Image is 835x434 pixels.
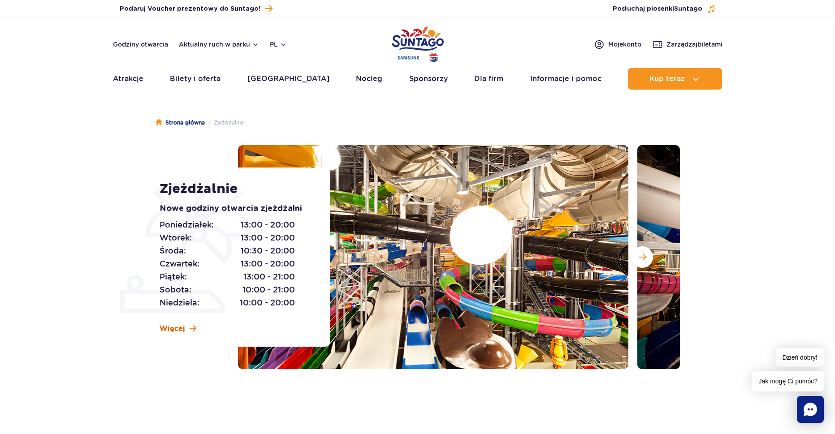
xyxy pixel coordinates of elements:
[113,40,168,49] a: Godziny otwarcia
[409,68,448,90] a: Sponsorzy
[160,202,310,215] p: Nowe godziny otwarcia zjeżdżalni
[613,4,716,13] button: Posłuchaj piosenkiSuntago
[242,284,295,296] span: 10:00 - 21:00
[776,348,824,367] span: Dzień dobry!
[170,68,221,90] a: Bilety i oferta
[241,245,295,257] span: 10:30 - 20:00
[752,371,824,391] span: Jak mogę Ci pomóc?
[160,284,191,296] span: Sobota:
[356,68,382,90] a: Nocleg
[608,40,641,49] span: Moje konto
[628,68,722,90] button: Kup teraz
[160,296,199,309] span: Niedziela:
[243,271,295,283] span: 13:00 - 21:00
[241,232,295,244] span: 13:00 - 20:00
[241,219,295,231] span: 13:00 - 20:00
[160,271,187,283] span: Piątek:
[270,40,287,49] button: pl
[674,6,702,12] span: Suntago
[156,118,205,127] a: Strona główna
[474,68,503,90] a: Dla firm
[652,39,723,50] a: Zarządzajbiletami
[241,258,295,270] span: 13:00 - 20:00
[160,258,199,270] span: Czwartek:
[666,40,723,49] span: Zarządzaj biletami
[649,75,685,83] span: Kup teraz
[160,232,192,244] span: Wtorek:
[160,245,186,257] span: Środa:
[247,68,329,90] a: [GEOGRAPHIC_DATA]
[160,324,185,334] span: Więcej
[160,181,310,197] h1: Zjeżdżalnie
[120,4,260,13] span: Podaruj Voucher prezentowy do Suntago!
[797,396,824,423] div: Chat
[613,4,702,13] span: Posłuchaj piosenki
[160,324,196,334] a: Więcej
[594,39,641,50] a: Mojekonto
[240,296,295,309] span: 10:00 - 20:00
[120,3,273,15] a: Podaruj Voucher prezentowy do Suntago!
[632,246,653,268] button: Następny slajd
[160,219,214,231] span: Poniedziałek:
[205,118,244,127] li: Zjeżdżalnie
[113,68,143,90] a: Atrakcje
[179,41,259,48] button: Aktualny ruch w parku
[530,68,601,90] a: Informacje i pomoc
[392,22,444,64] a: Park of Poland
